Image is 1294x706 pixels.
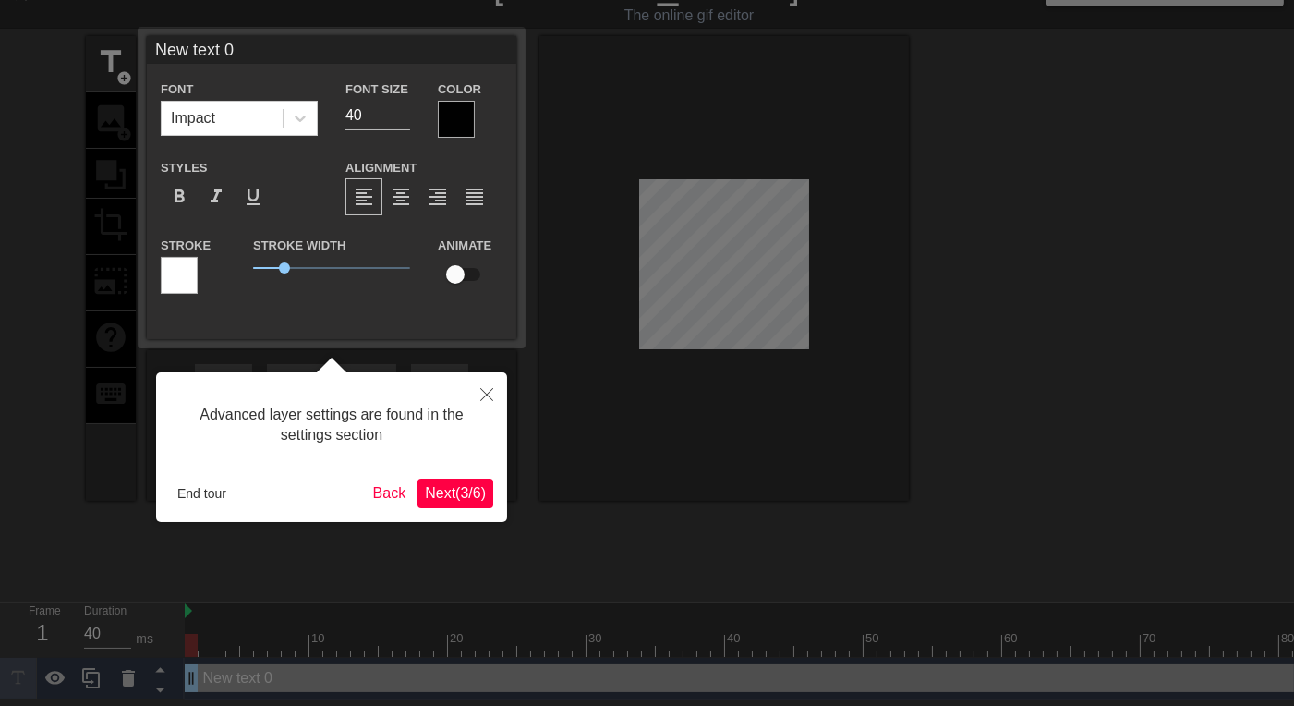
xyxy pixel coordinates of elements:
[170,480,234,507] button: End tour
[425,485,486,501] span: Next ( 3 / 6 )
[366,479,414,508] button: Back
[466,372,507,415] button: Close
[417,479,493,508] button: Next
[170,386,493,465] div: Advanced layer settings are found in the settings section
